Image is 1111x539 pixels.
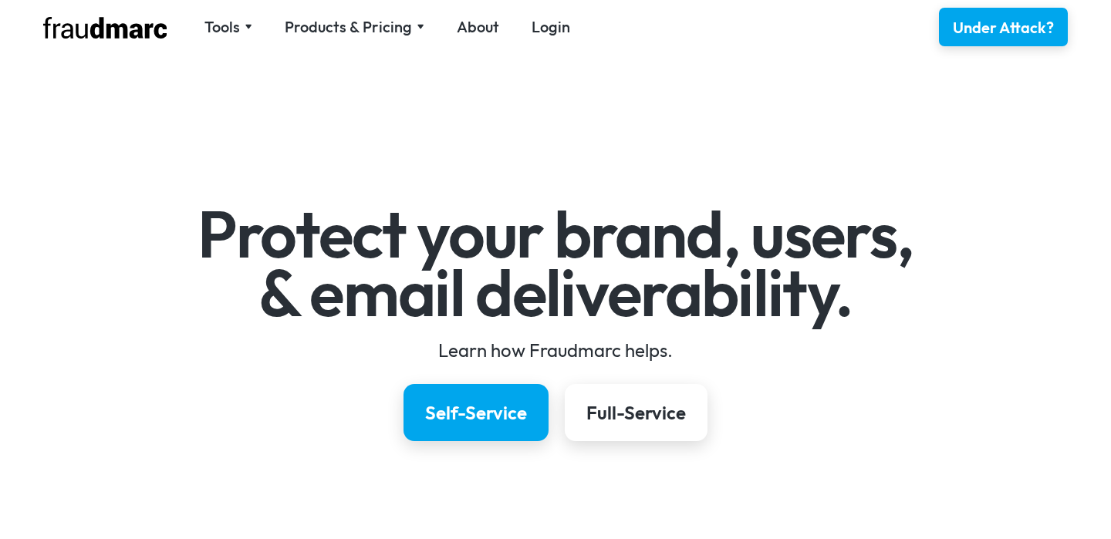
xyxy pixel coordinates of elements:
[285,16,424,38] div: Products & Pricing
[204,16,252,38] div: Tools
[425,400,527,425] div: Self-Service
[404,384,549,441] a: Self-Service
[586,400,686,425] div: Full-Service
[532,16,570,38] a: Login
[565,384,707,441] a: Full-Service
[204,16,240,38] div: Tools
[939,8,1068,46] a: Under Attack?
[108,205,1004,322] h1: Protect your brand, users, & email deliverability.
[457,16,499,38] a: About
[108,338,1004,362] div: Learn how Fraudmarc helps.
[285,16,412,38] div: Products & Pricing
[953,17,1054,39] div: Under Attack?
